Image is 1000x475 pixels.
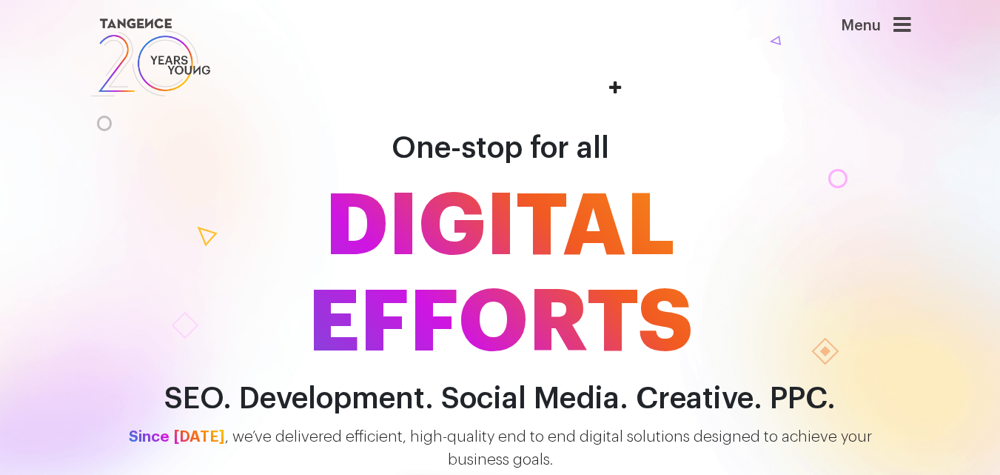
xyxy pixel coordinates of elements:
[78,426,922,472] p: , we’ve delivered efficient, high-quality end to end digital solutions designed to achieve your b...
[90,15,212,100] img: logo SVG
[78,382,922,416] h2: SEO. Development. Social Media. Creative. PPC.
[392,133,609,163] span: One-stop for all
[129,429,225,445] span: Since [DATE]
[78,179,922,371] span: DIGITAL EFFORTS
